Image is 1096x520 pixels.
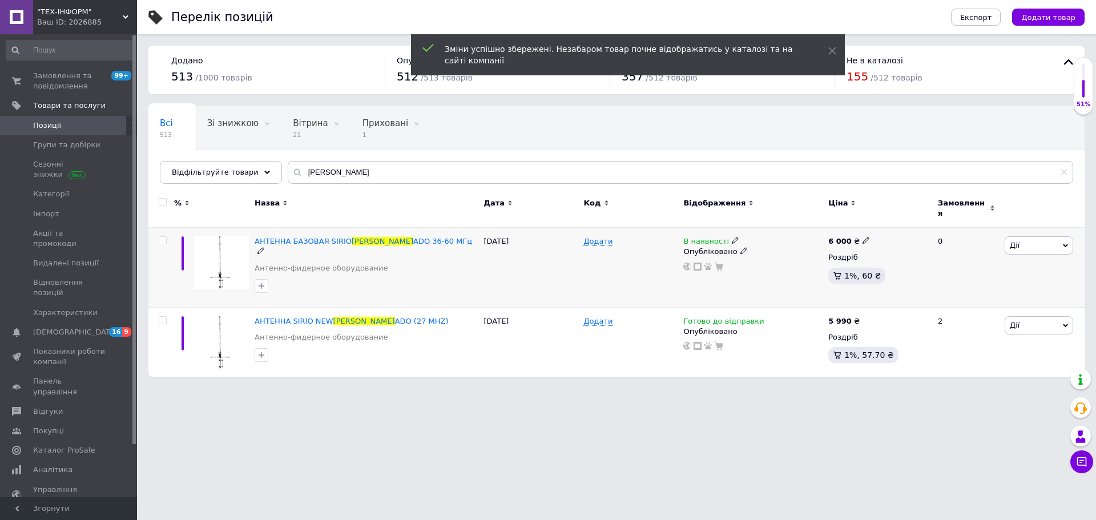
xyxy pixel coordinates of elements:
[397,70,418,83] span: 512
[33,327,118,337] span: [DEMOGRAPHIC_DATA]
[397,56,455,65] span: Опубліковано
[37,17,137,27] div: Ваш ID: 2026885
[33,346,106,367] span: Показники роботи компанії
[931,228,1002,308] div: 0
[828,236,870,247] div: ₴
[445,43,800,66] div: Зміни успішно збережені. Незабаром товар почне відображатись у каталозі та на сайті компанії
[33,445,95,455] span: Каталог ProSale
[255,198,280,208] span: Назва
[111,71,131,80] span: 99+
[828,237,852,245] b: 6 000
[33,228,106,249] span: Акції та промокоди
[33,485,106,505] span: Управління сайтом
[171,56,203,65] span: Додано
[828,316,860,326] div: ₴
[293,118,328,128] span: Вітрина
[160,131,173,139] span: 513
[194,316,249,369] img: АНТЕННА SIRIO NEW TORNADO (27 MHZ)
[33,406,63,417] span: Відгуки
[33,209,59,219] span: Імпорт
[828,198,848,208] span: Ціна
[683,198,746,208] span: Відображення
[171,70,193,83] span: 513
[1074,100,1093,108] div: 51%
[37,7,123,17] span: "ТЕХ-ІНФОРМ"
[122,327,131,337] span: 9
[255,317,333,325] span: АНТЕННА SIRIO NEW
[847,70,868,83] span: 155
[174,198,182,208] span: %
[33,71,106,91] span: Замовлення та повідомлення
[352,237,413,245] span: [PERSON_NAME]
[33,159,106,180] span: Сезонні знижки
[160,162,219,172] span: Опубліковані
[362,118,409,128] span: Приховані
[847,56,903,65] span: Не в каталозі
[33,376,106,397] span: Панель управління
[938,198,987,219] span: Замовлення
[583,198,601,208] span: Код
[683,326,823,337] div: Опубліковано
[207,118,259,128] span: Зі знижкою
[483,198,505,208] span: Дата
[33,100,106,111] span: Товари та послуги
[172,168,259,176] span: Відфільтруйте товари
[583,237,613,246] span: Додати
[255,237,472,245] a: АНТЕННА БАЗОВАЯ SIRIO[PERSON_NAME]ADO 36-60 МГц
[683,317,764,329] span: Готово до відправки
[293,131,328,139] span: 21
[255,237,352,245] span: АНТЕННА БАЗОВАЯ SIRIO
[413,237,472,245] span: ADO 36-60 МГц
[844,350,893,360] span: 1%, 57.70 ₴
[395,317,449,325] span: ADO (27 MHZ)
[33,140,100,150] span: Групи та добірки
[683,247,823,257] div: Опубліковано
[481,228,581,308] div: [DATE]
[255,317,449,325] a: АНТЕННА SIRIO NEW[PERSON_NAME]ADO (27 MHZ)
[1010,241,1020,249] span: Дії
[33,465,72,475] span: Аналітика
[1021,13,1075,22] span: Додати товар
[871,73,922,82] span: / 512 товарів
[33,258,99,268] span: Видалені позиції
[109,327,122,337] span: 16
[194,236,249,289] img: АНТЕННА БАЗОВАЯ SIRIO TORNADO 36-60 МГц
[333,317,395,325] span: [PERSON_NAME]
[33,308,98,318] span: Характеристики
[160,118,173,128] span: Всі
[683,237,729,249] span: В наявності
[583,317,613,326] span: Додати
[960,13,992,22] span: Експорт
[6,40,135,61] input: Пошук
[288,161,1073,184] input: Пошук по назві позиції, артикулу і пошуковим запитам
[171,11,273,23] div: Перелік позицій
[33,277,106,298] span: Відновлення позицій
[1010,321,1020,329] span: Дії
[931,307,1002,377] div: 2
[195,73,252,82] span: / 1000 товарів
[362,131,409,139] span: 1
[33,189,69,199] span: Категорії
[255,332,388,342] a: Антенно-фидерное оборудование
[255,263,388,273] a: Антенно-фидерное оборудование
[33,426,64,436] span: Покупці
[828,332,928,342] div: Роздріб
[844,271,881,280] span: 1%, 60 ₴
[1070,450,1093,473] button: Чат з покупцем
[951,9,1001,26] button: Експорт
[828,252,928,263] div: Роздріб
[481,307,581,377] div: [DATE]
[828,317,852,325] b: 5 990
[33,120,61,131] span: Позиції
[1012,9,1085,26] button: Додати товар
